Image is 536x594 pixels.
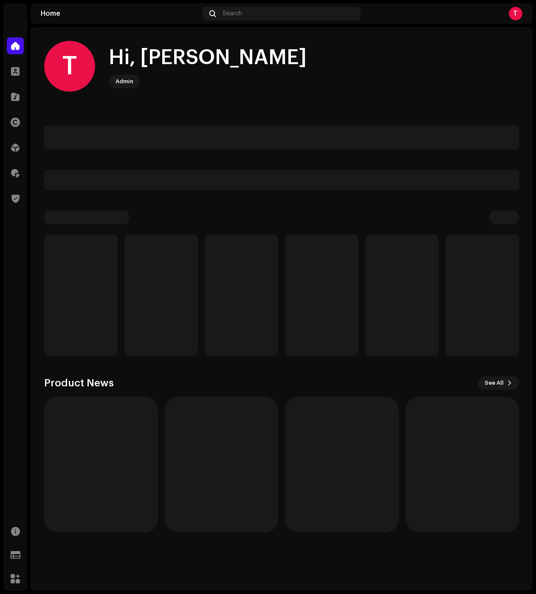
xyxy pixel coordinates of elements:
button: See All [478,376,519,390]
div: Admin [116,76,133,87]
h3: Product News [44,376,114,390]
div: T [509,7,522,20]
div: T [44,41,95,92]
span: Search [223,10,242,17]
div: Hi, [PERSON_NAME] [109,44,307,71]
div: Home [41,10,199,17]
span: See All [485,374,504,391]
